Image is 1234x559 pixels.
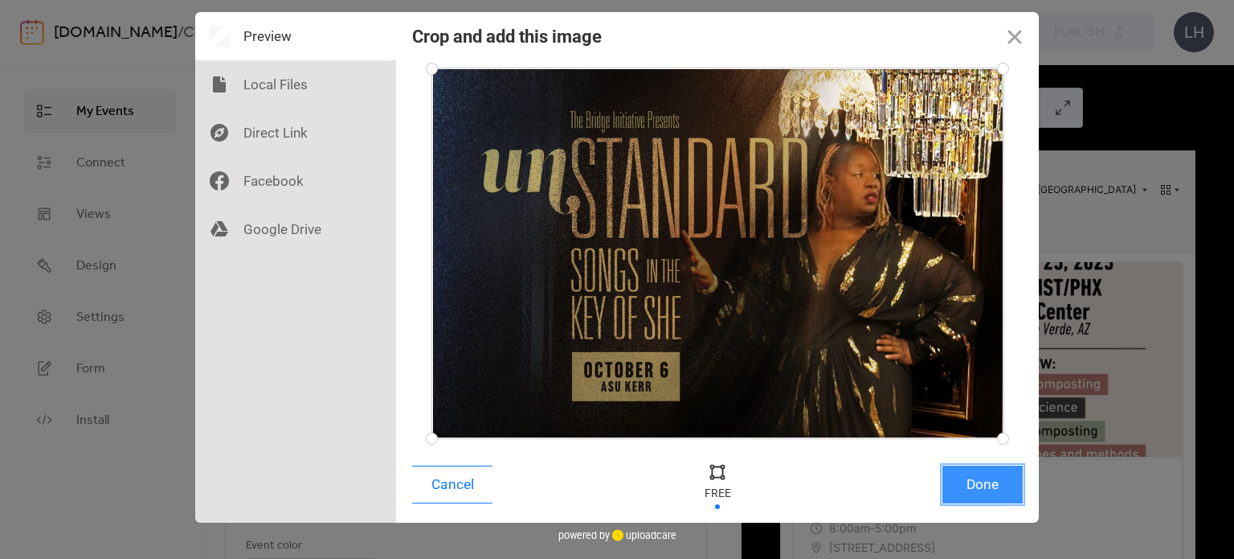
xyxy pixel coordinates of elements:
div: Direct Link [195,109,396,157]
div: Facebook [195,157,396,205]
button: Close [991,12,1039,60]
div: Local Files [195,60,396,109]
button: Cancel [412,466,492,504]
div: Crop and add this image [412,27,602,47]
div: Google Drive [195,205,396,253]
button: Done [942,466,1023,504]
div: Preview [195,12,396,60]
a: uploadcare [610,529,676,541]
div: powered by [558,523,676,547]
